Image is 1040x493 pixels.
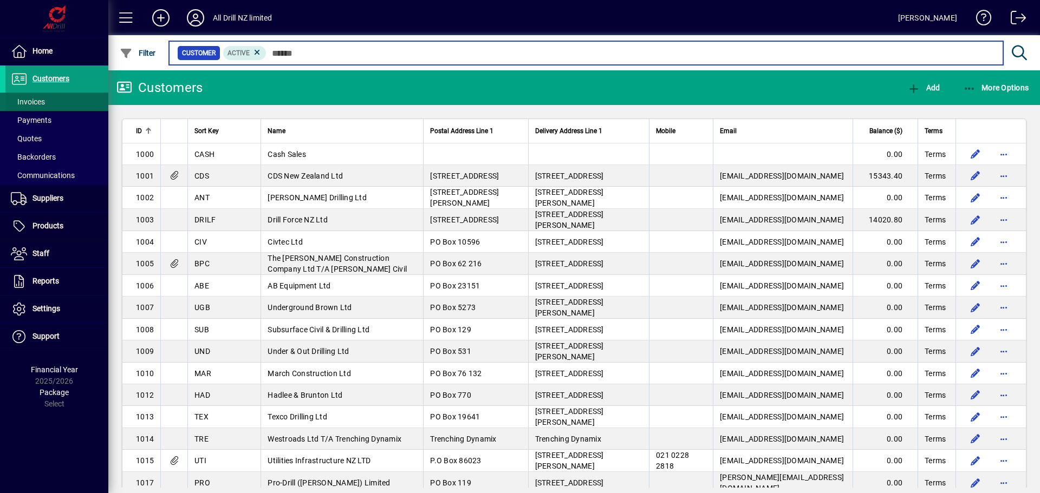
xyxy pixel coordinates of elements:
span: Package [40,388,69,397]
span: [PERSON_NAME] Drilling Ltd [268,193,367,202]
td: 0.00 [853,275,918,297]
button: Edit [967,299,984,316]
span: [STREET_ADDRESS] [535,478,604,487]
button: Edit [967,167,984,185]
span: CDS New Zealand Ltd [268,172,343,180]
span: Underground Brown Ltd [268,303,352,312]
span: PO Box 23151 [430,281,480,290]
span: Terms [925,236,946,247]
button: More options [995,408,1012,425]
button: Edit [967,277,984,294]
button: More options [995,430,1012,448]
button: Edit [967,474,984,491]
span: [STREET_ADDRESS] [535,369,604,378]
button: Edit [967,430,984,448]
span: Financial Year [31,365,78,374]
span: Suppliers [32,194,63,202]
span: ABE [194,281,209,290]
span: Mobile [656,125,675,137]
span: Invoices [11,97,45,106]
button: More options [995,386,1012,404]
span: 1008 [136,325,154,334]
a: Reports [5,268,108,295]
span: [STREET_ADDRESS] [535,172,604,180]
span: [EMAIL_ADDRESS][DOMAIN_NAME] [720,215,844,224]
td: 0.00 [853,231,918,253]
span: [STREET_ADDRESS] [430,215,499,224]
span: More Options [963,83,1029,92]
span: [STREET_ADDRESS][PERSON_NAME] [535,298,604,317]
td: 0.00 [853,340,918,363]
span: 1007 [136,303,154,312]
button: More options [995,365,1012,382]
span: 1017 [136,478,154,487]
a: Home [5,38,108,65]
span: Email [720,125,737,137]
span: PO Box 19641 [430,412,480,421]
button: More options [995,343,1012,360]
span: Support [32,332,60,340]
a: Invoices [5,93,108,111]
span: Sort Key [194,125,219,137]
button: Edit [967,365,984,382]
span: 021 0228 2818 [656,451,689,470]
a: Products [5,213,108,240]
td: 0.00 [853,143,918,165]
span: Terms [925,368,946,379]
span: Active [227,49,250,57]
span: Terms [925,302,946,313]
button: More options [995,299,1012,316]
a: Payments [5,111,108,129]
td: 0.00 [853,253,918,275]
span: March Construction Ltd [268,369,351,378]
span: Terms [925,433,946,444]
button: More options [995,233,1012,251]
span: Terms [925,214,946,225]
span: 1006 [136,281,154,290]
div: All Drill NZ limited [213,9,272,27]
span: Staff [32,249,49,258]
span: CDS [194,172,209,180]
span: Trenching Dynamix [535,435,601,443]
span: Backorders [11,153,56,161]
span: [EMAIL_ADDRESS][DOMAIN_NAME] [720,172,844,180]
span: [STREET_ADDRESS][PERSON_NAME] [430,188,499,207]
button: Edit [967,255,984,272]
span: 1001 [136,172,154,180]
span: Terms [925,125,942,137]
span: Payments [11,116,51,124]
span: 1000 [136,150,154,159]
button: Edit [967,321,984,338]
span: PO Box 531 [430,347,471,356]
span: [EMAIL_ADDRESS][DOMAIN_NAME] [720,347,844,356]
button: Add [905,78,942,97]
span: 1002 [136,193,154,202]
span: [EMAIL_ADDRESS][DOMAIN_NAME] [720,391,844,399]
span: [EMAIL_ADDRESS][DOMAIN_NAME] [720,325,844,334]
span: ANT [194,193,210,202]
span: Terms [925,170,946,181]
span: 1012 [136,391,154,399]
a: Staff [5,240,108,267]
span: PO Box 62 216 [430,259,482,268]
span: [EMAIL_ADDRESS][DOMAIN_NAME] [720,412,844,421]
div: Name [268,125,417,137]
button: More options [995,167,1012,185]
span: Subsurface Civil & Drilling Ltd [268,325,369,334]
span: ID [136,125,142,137]
span: PO Box 5273 [430,303,476,312]
span: [STREET_ADDRESS] [535,391,604,399]
td: 15343.40 [853,165,918,187]
button: More options [995,189,1012,206]
span: [STREET_ADDRESS] [430,172,499,180]
span: 1010 [136,369,154,378]
td: 0.00 [853,384,918,406]
span: Under & Out Drilling Ltd [268,347,349,356]
span: Communications [11,171,75,180]
td: 0.00 [853,406,918,428]
span: [STREET_ADDRESS] [535,259,604,268]
span: [EMAIL_ADDRESS][DOMAIN_NAME] [720,456,844,465]
span: 1003 [136,215,154,224]
span: HAD [194,391,210,399]
div: [PERSON_NAME] [898,9,957,27]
